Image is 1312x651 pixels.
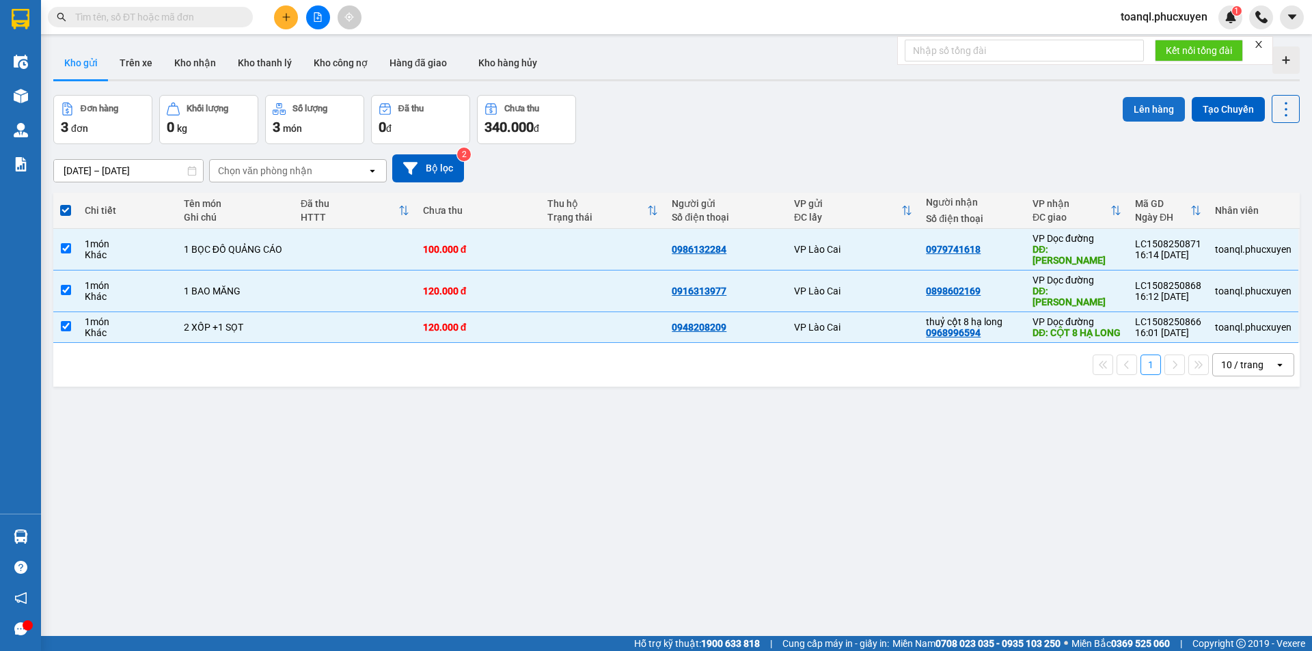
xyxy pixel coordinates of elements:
span: Kho hàng hủy [478,57,537,68]
span: 1 [1234,6,1239,16]
div: Đơn hàng [81,104,118,113]
div: Khác [85,249,170,260]
div: Chưa thu [504,104,539,113]
span: 0 [379,119,386,135]
span: | [770,636,772,651]
div: VP Lào Cai [794,322,912,333]
strong: 0708 023 035 - 0935 103 250 [935,638,1061,649]
div: Đã thu [301,198,398,209]
div: 16:14 [DATE] [1135,249,1201,260]
div: 0898602169 [926,286,981,296]
div: Tạo kho hàng mới [1272,46,1300,74]
button: Kho thanh lý [227,46,303,79]
div: 1 món [85,280,170,291]
span: Hỗ trợ kỹ thuật: [634,636,760,651]
div: 120.000 đ [423,286,534,296]
img: logo-vxr [12,9,29,29]
span: đ [386,123,392,134]
img: warehouse-icon [14,123,28,137]
div: LC1508250871 [1135,238,1201,249]
span: kg [177,123,187,134]
strong: 1900 633 818 [701,638,760,649]
div: 0986132284 [672,244,726,255]
div: VP nhận [1033,198,1110,209]
div: 0968996594 [926,327,981,338]
span: search [57,12,66,22]
span: | [1180,636,1182,651]
img: warehouse-icon [14,529,28,544]
span: món [283,123,302,134]
div: HTTT [301,212,398,223]
div: Mã GD [1135,198,1190,209]
div: DĐ: Hạ Long [1033,286,1121,307]
span: aim [344,12,354,22]
div: Khối lượng [187,104,228,113]
div: 1 BAO MĂNG [184,286,287,296]
img: phone-icon [1255,11,1268,23]
th: Toggle SortBy [787,193,919,229]
div: 120.000 đ [423,322,534,333]
div: ĐC lấy [794,212,901,223]
button: Khối lượng0kg [159,95,258,144]
span: message [14,622,27,635]
span: toanql.phucxuyen [1110,8,1218,25]
div: Trạng thái [547,212,647,223]
button: Đã thu0đ [371,95,470,144]
div: Số lượng [292,104,327,113]
div: Tên món [184,198,287,209]
button: Trên xe [109,46,163,79]
div: Ngày ĐH [1135,212,1190,223]
div: VP Lào Cai [794,244,912,255]
span: Kết nối tổng đài [1166,43,1232,58]
div: 1 món [85,238,170,249]
span: Miền Bắc [1071,636,1170,651]
span: 3 [61,119,68,135]
div: toanql.phucxuyen [1215,286,1291,296]
img: warehouse-icon [14,55,28,69]
span: ⚪️ [1064,641,1068,646]
span: notification [14,592,27,605]
strong: 024 3236 3236 - [7,52,137,76]
div: 100.000 đ [423,244,534,255]
div: Khác [85,291,170,302]
span: 0 [167,119,174,135]
button: Kết nối tổng đài [1155,40,1243,61]
svg: open [367,165,378,176]
span: 3 [273,119,280,135]
div: 0979741618 [926,244,981,255]
span: file-add [313,12,323,22]
div: Người nhận [926,197,1019,208]
span: Gửi hàng Hạ Long: Hotline: [12,92,131,128]
div: Nhân viên [1215,205,1291,216]
span: Miền Nam [892,636,1061,651]
div: Ghi chú [184,212,287,223]
div: Đã thu [398,104,424,113]
span: Cung cấp máy in - giấy in: [782,636,889,651]
div: Người gửi [672,198,780,209]
svg: open [1274,359,1285,370]
div: 16:12 [DATE] [1135,291,1201,302]
button: Bộ lọc [392,154,464,182]
div: VP gửi [794,198,901,209]
span: copyright [1236,639,1246,648]
div: ĐC giao [1033,212,1110,223]
button: Kho nhận [163,46,227,79]
sup: 2 [457,148,471,161]
span: question-circle [14,561,27,574]
div: VP Dọc đường [1033,233,1121,244]
img: solution-icon [14,157,28,171]
div: thuỷ cột 8 hạ long [926,316,1019,327]
img: icon-new-feature [1225,11,1237,23]
div: Chưa thu [423,205,534,216]
div: Khác [85,327,170,338]
div: toanql.phucxuyen [1215,322,1291,333]
th: Toggle SortBy [1128,193,1208,229]
div: Số điện thoại [926,213,1019,224]
div: Số điện thoại [672,212,780,223]
span: đơn [71,123,88,134]
div: 0916313977 [672,286,726,296]
button: plus [274,5,298,29]
strong: 0369 525 060 [1111,638,1170,649]
div: 10 / trang [1221,358,1263,372]
img: warehouse-icon [14,89,28,103]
